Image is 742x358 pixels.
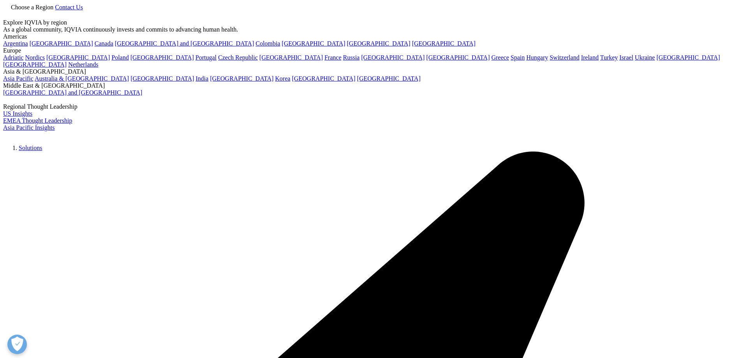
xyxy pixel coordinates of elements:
a: [GEOGRAPHIC_DATA] [3,61,67,68]
a: [GEOGRAPHIC_DATA] [347,40,411,47]
a: [GEOGRAPHIC_DATA] [292,75,355,82]
a: Hungary [526,54,548,61]
a: Solutions [19,145,42,151]
a: [GEOGRAPHIC_DATA] [30,40,93,47]
button: Открыть настройки [7,335,27,354]
a: Switzerland [550,54,579,61]
a: [GEOGRAPHIC_DATA] and [GEOGRAPHIC_DATA] [115,40,254,47]
div: Americas [3,33,739,40]
a: Ukraine [635,54,655,61]
div: As a global community, IQVIA continuously invests and commits to advancing human health. [3,26,739,33]
a: [GEOGRAPHIC_DATA] [656,54,720,61]
a: EMEA Thought Leadership [3,117,72,124]
a: Portugal [196,54,217,61]
div: Europe [3,47,739,54]
a: Spain [511,54,525,61]
a: Asia Pacific Insights [3,124,55,131]
a: [GEOGRAPHIC_DATA] and [GEOGRAPHIC_DATA] [3,89,142,96]
a: [GEOGRAPHIC_DATA] [259,54,323,61]
a: [GEOGRAPHIC_DATA] [426,54,490,61]
a: [GEOGRAPHIC_DATA] [46,54,110,61]
span: Choose a Region [11,4,53,11]
a: Argentina [3,40,28,47]
div: Regional Thought Leadership [3,103,739,110]
a: Contact Us [55,4,83,11]
a: Ireland [581,54,599,61]
a: Korea [275,75,290,82]
a: [GEOGRAPHIC_DATA] [361,54,425,61]
a: [GEOGRAPHIC_DATA] [412,40,476,47]
a: [GEOGRAPHIC_DATA] [130,75,194,82]
a: [GEOGRAPHIC_DATA] [282,40,345,47]
a: Canada [95,40,113,47]
a: Adriatic [3,54,23,61]
a: US Insights [3,110,32,117]
a: [GEOGRAPHIC_DATA] [130,54,194,61]
a: France [324,54,342,61]
a: [GEOGRAPHIC_DATA] [210,75,273,82]
a: Netherlands [68,61,98,68]
a: Poland [111,54,129,61]
a: Israel [619,54,633,61]
a: Nordics [25,54,45,61]
div: Explore IQVIA by region [3,19,739,26]
a: Colombia [256,40,280,47]
a: Czech Republic [218,54,258,61]
a: India [196,75,208,82]
a: Asia Pacific [3,75,33,82]
div: Middle East & [GEOGRAPHIC_DATA] [3,82,739,89]
a: Australia & [GEOGRAPHIC_DATA] [35,75,129,82]
a: Turkey [600,54,618,61]
a: Russia [343,54,360,61]
a: Greece [491,54,509,61]
a: [GEOGRAPHIC_DATA] [357,75,421,82]
div: Asia & [GEOGRAPHIC_DATA] [3,68,739,75]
